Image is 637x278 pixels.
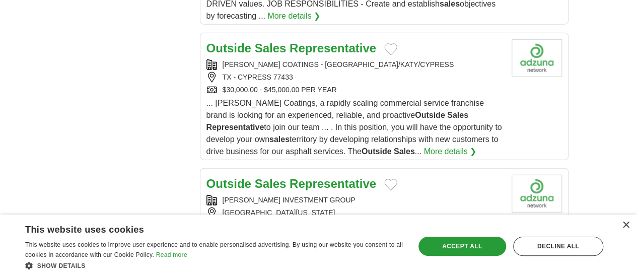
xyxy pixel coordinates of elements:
[25,221,378,236] div: This website uses cookies
[394,147,415,156] strong: Sales
[206,99,502,156] span: ... [PERSON_NAME] Coatings, a rapidly scaling commercial service franchise brand is looking for a...
[290,177,376,190] strong: Representative
[384,179,397,191] button: Add to favorite jobs
[206,41,376,55] a: Outside Sales Representative
[255,41,287,55] strong: Sales
[206,123,264,131] strong: Representative
[512,39,562,77] img: Company logo
[622,222,629,229] div: Close
[267,10,320,22] a: More details ❯
[206,177,251,190] strong: Outside
[362,147,392,156] strong: Outside
[513,237,603,256] div: Decline all
[290,41,376,55] strong: Representative
[206,72,504,83] div: TX - CYPRESS 77433
[255,177,287,190] strong: Sales
[206,41,251,55] strong: Outside
[25,241,403,258] span: This website uses cookies to improve user experience and to enable personalised advertising. By u...
[447,111,468,119] strong: Sales
[206,59,504,70] div: [PERSON_NAME] COATINGS - [GEOGRAPHIC_DATA]/KATY/CYPRESS
[206,195,504,205] div: [PERSON_NAME] INVESTMENT GROUP
[206,207,504,218] div: [GEOGRAPHIC_DATA][US_STATE]
[418,237,506,256] div: Accept all
[384,43,397,55] button: Add to favorite jobs
[25,260,403,270] div: Show details
[423,146,476,158] a: More details ❯
[37,262,86,269] span: Show details
[512,175,562,213] img: Company logo
[206,177,376,190] a: Outside Sales Representative
[206,85,504,95] div: $30,000.00 - $45,000.00 PER YEAR
[156,251,187,258] a: Read more, opens a new window
[269,135,290,144] strong: sales
[415,111,445,119] strong: Outside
